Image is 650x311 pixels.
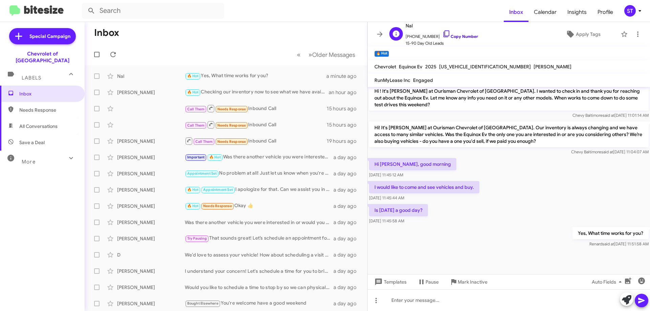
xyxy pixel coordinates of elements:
[458,276,487,288] span: Mark Inactive
[117,235,185,242] div: [PERSON_NAME]
[217,123,246,128] span: Needs Response
[572,113,649,118] span: Chevy Baltimore [DATE] 11:01:14 AM
[369,158,456,170] p: Hi [PERSON_NAME], good morning
[293,48,305,62] button: Previous
[576,28,601,40] span: Apply Tags
[297,50,301,59] span: «
[117,300,185,307] div: [PERSON_NAME]
[117,73,185,80] div: Nal
[117,138,185,145] div: [PERSON_NAME]
[369,121,649,147] p: Hi! It's [PERSON_NAME] at Ourisman Chevrolet of [GEOGRAPHIC_DATA]. Our inventory is always changi...
[185,251,333,258] div: We’d love to assess your vehicle! How about scheduling a visit so we can evaluate it and discuss ...
[425,64,436,70] span: 2025
[185,170,333,177] div: No problem at all! Just let us know when you're ready.
[327,121,362,128] div: 15 hours ago
[369,195,404,200] span: [DATE] 11:45:44 AM
[217,139,246,144] span: Needs Response
[368,276,412,288] button: Templates
[406,22,478,30] span: Nal
[571,149,649,154] span: Chevy Baltimore [DATE] 11:04:07 AM
[304,48,359,62] button: Next
[185,137,327,145] div: Inbound Call
[548,28,617,40] button: Apply Tags
[187,155,205,159] span: Important
[293,48,359,62] nav: Page navigation example
[619,5,643,17] button: ST
[185,235,333,242] div: That sounds great! Let’s schedule an appointment for next week to check out your Pilot. What day ...
[602,241,614,246] span: said at
[19,123,58,130] span: All Conversations
[117,219,185,226] div: [PERSON_NAME]
[504,2,528,22] a: Inbox
[203,204,232,208] span: Needs Response
[117,89,185,96] div: [PERSON_NAME]
[534,64,571,70] span: [PERSON_NAME]
[117,154,185,161] div: [PERSON_NAME]
[586,276,630,288] button: Auto Fields
[187,123,205,128] span: Call Them
[333,186,362,193] div: a day ago
[589,241,649,246] span: Renard [DATE] 11:51:58 AM
[592,2,619,22] a: Profile
[185,202,333,210] div: Okay 👍
[369,181,479,193] p: I would like to come and see vehicles and buy.
[187,107,205,111] span: Call Them
[369,218,404,223] span: [DATE] 11:45:58 AM
[187,171,217,176] span: Appointment Set
[209,155,221,159] span: 🔥 Hot
[327,105,362,112] div: 15 hours ago
[333,268,362,274] div: a day ago
[444,276,493,288] button: Mark Inactive
[399,64,422,70] span: Equinox Ev
[185,72,326,80] div: Yes, What time works for you?
[528,2,562,22] span: Calendar
[442,34,478,39] a: Copy Number
[374,51,389,57] small: 🔥 Hot
[195,139,213,144] span: Call Them
[601,149,613,154] span: said at
[185,268,333,274] div: I understand your concern! Let's schedule a time for you to bring in your C 300, and we can evalu...
[406,40,478,47] span: 15-90 Day Old Leads
[187,236,207,241] span: Try Pausing
[439,64,531,70] span: [US_VEHICLE_IDENTIFICATION_NUMBER]
[333,154,362,161] div: a day ago
[308,50,312,59] span: »
[22,75,41,81] span: Labels
[187,187,199,192] span: 🔥 Hot
[333,203,362,209] div: a day ago
[369,172,403,177] span: [DATE] 11:45:12 AM
[185,186,333,194] div: I apologize for that. Can we assist you in scheduling an appointment to discuss buying your vehicle?
[413,77,433,83] span: Engaged
[19,107,77,113] span: Needs Response
[117,203,185,209] div: [PERSON_NAME]
[373,276,407,288] span: Templates
[329,89,362,96] div: an hour ago
[369,85,649,111] p: Hi ! It's [PERSON_NAME] at Ourisman Chevrolet of [GEOGRAPHIC_DATA]. I wanted to check in and than...
[624,5,636,17] div: ST
[406,30,478,40] span: [PHONE_NUMBER]
[572,227,649,239] p: Yes, What time works for you?
[333,235,362,242] div: a day ago
[203,187,233,192] span: Appointment Set
[217,107,246,111] span: Needs Response
[592,276,624,288] span: Auto Fields
[333,300,362,307] div: a day ago
[82,3,224,19] input: Search
[374,64,396,70] span: Chevrolet
[374,77,410,83] span: RunMyLease Inc
[603,113,614,118] span: said at
[187,204,199,208] span: 🔥 Hot
[312,51,355,59] span: Older Messages
[185,104,327,113] div: Inbound Call
[117,186,185,193] div: [PERSON_NAME]
[185,284,333,291] div: Would you like to schedule a time to stop by so we can physically see your vehicle for an offer?
[333,219,362,226] div: a day ago
[412,276,444,288] button: Pause
[333,251,362,258] div: a day ago
[187,301,218,306] span: Bought Elsewhere
[426,276,439,288] span: Pause
[9,28,76,44] a: Special Campaign
[185,153,333,161] div: Was there another vehicle you were interested in?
